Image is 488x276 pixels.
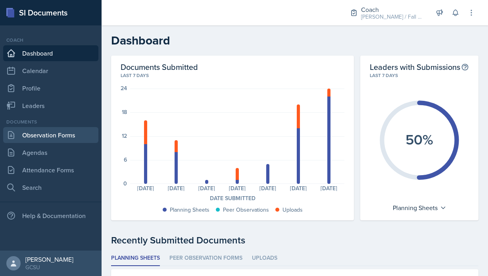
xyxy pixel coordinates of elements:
div: [PERSON_NAME] / Fall 2025 [361,13,425,21]
a: Dashboard [3,45,98,61]
div: [DATE] [161,185,191,191]
a: Search [3,179,98,195]
div: [DATE] [191,185,222,191]
h2: Leaders with Submissions [370,62,460,72]
div: Peer Observations [223,206,269,214]
div: Coach [361,5,425,14]
div: Coach [3,37,98,44]
div: 18 [122,109,127,115]
div: 12 [122,133,127,139]
div: Last 7 days [370,72,469,79]
div: Planning Sheets [389,201,450,214]
div: Date Submitted [121,194,344,203]
div: [DATE] [314,185,344,191]
div: Planning Sheets [170,206,209,214]
h2: Documents Submitted [121,62,344,72]
a: Observation Forms [3,127,98,143]
div: [DATE] [130,185,161,191]
a: Agendas [3,145,98,160]
a: Attendance Forms [3,162,98,178]
div: Last 7 days [121,72,344,79]
h2: Dashboard [111,33,478,48]
div: [DATE] [283,185,314,191]
div: 6 [124,157,127,162]
div: 24 [121,85,127,91]
div: Help & Documentation [3,208,98,224]
div: Documents [3,118,98,125]
div: [PERSON_NAME] [25,255,73,263]
div: 0 [123,181,127,186]
div: Uploads [282,206,303,214]
text: 50% [405,129,433,150]
a: Leaders [3,98,98,114]
div: Recently Submitted Documents [111,233,478,247]
div: [DATE] [222,185,252,191]
li: Peer Observation Forms [169,251,242,266]
a: Profile [3,80,98,96]
div: [DATE] [253,185,283,191]
div: GCSU [25,263,73,271]
a: Calendar [3,63,98,79]
li: Uploads [252,251,277,266]
li: Planning Sheets [111,251,160,266]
